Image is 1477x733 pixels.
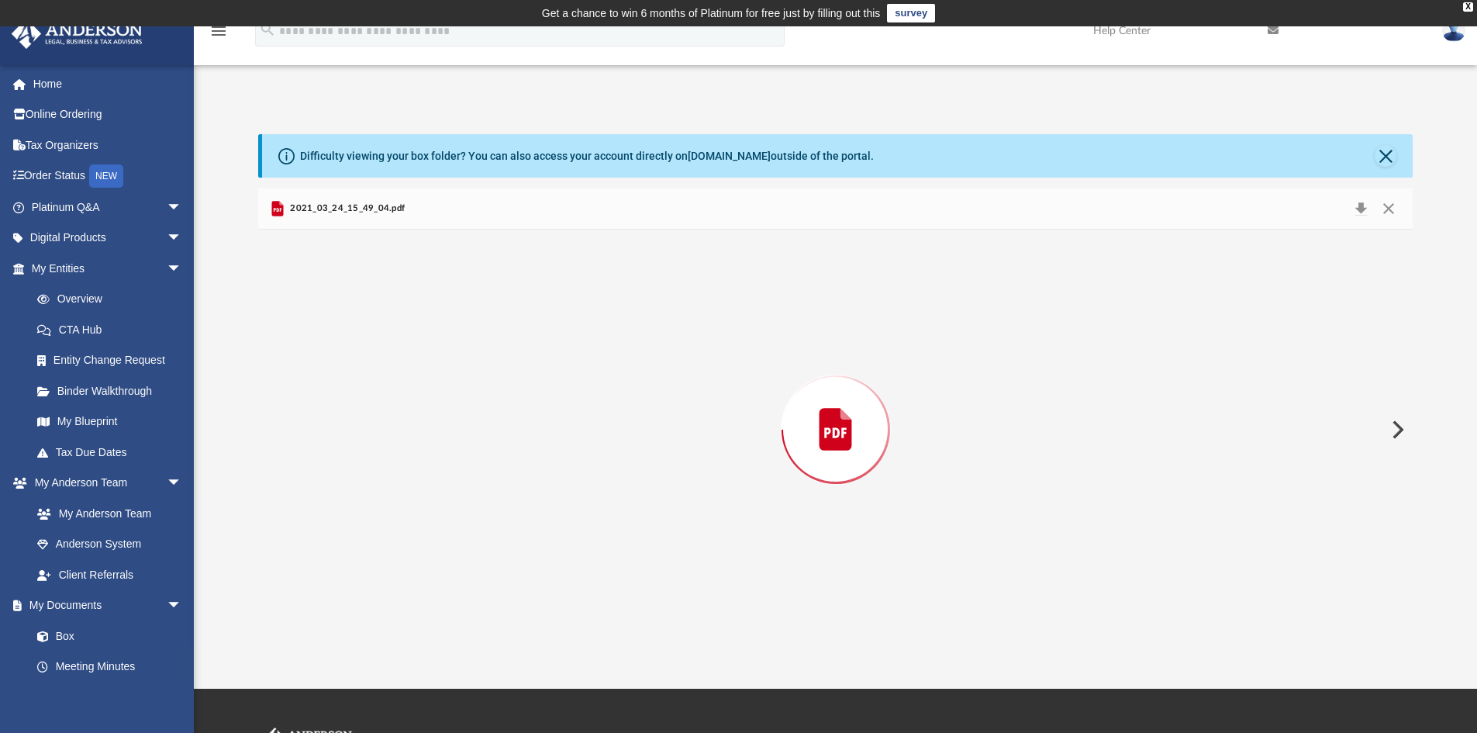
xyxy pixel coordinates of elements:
button: Close [1375,145,1396,167]
span: arrow_drop_down [167,468,198,500]
button: Next File [1379,408,1413,451]
a: Online Ordering [11,99,205,130]
a: Tax Due Dates [22,437,205,468]
div: NEW [89,164,123,188]
i: search [259,21,276,38]
a: Home [11,68,205,99]
a: My Blueprint [22,406,198,437]
a: Anderson System [22,529,198,560]
a: Order StatusNEW [11,161,205,192]
a: Box [22,621,190,652]
a: Platinum Q&Aarrow_drop_down [11,192,205,223]
a: survey [887,4,935,22]
span: arrow_drop_down [167,192,198,223]
a: Client Referrals [22,559,198,590]
a: My Entitiesarrow_drop_down [11,253,205,284]
a: [DOMAIN_NAME] [688,150,771,162]
a: My Anderson Teamarrow_drop_down [11,468,198,499]
a: Tax Organizers [11,130,205,161]
a: Entity Change Request [22,345,205,376]
span: arrow_drop_down [167,253,198,285]
a: My Anderson Team [22,498,190,529]
span: arrow_drop_down [167,223,198,254]
div: Preview [258,188,1413,630]
button: Close [1375,198,1403,220]
a: menu [209,29,228,40]
img: Anderson Advisors Platinum Portal [7,19,147,49]
i: menu [209,22,228,40]
a: CTA Hub [22,314,205,345]
a: Digital Productsarrow_drop_down [11,223,205,254]
a: Binder Walkthrough [22,375,205,406]
a: Meeting Minutes [22,652,198,683]
span: 2021_03_24_15_49_04.pdf [287,202,405,216]
div: close [1463,2,1473,12]
div: Get a chance to win 6 months of Platinum for free just by filling out this [542,4,881,22]
img: User Pic [1442,19,1465,42]
button: Download [1347,198,1375,220]
a: My Documentsarrow_drop_down [11,590,198,621]
a: Overview [22,284,205,315]
span: arrow_drop_down [167,590,198,622]
div: Difficulty viewing your box folder? You can also access your account directly on outside of the p... [300,148,874,164]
